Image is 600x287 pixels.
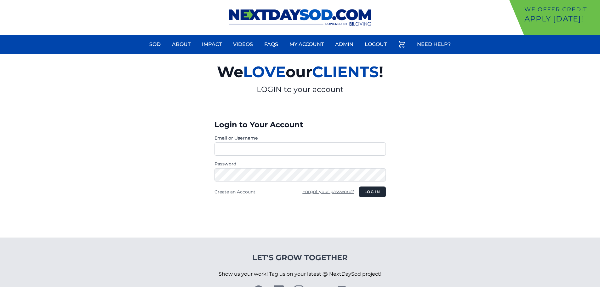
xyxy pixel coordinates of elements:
label: Email or Username [214,135,386,141]
p: Show us your work! Tag us on your latest @ NextDaySod project! [219,263,381,285]
a: Forgot your password? [302,189,354,194]
a: Videos [229,37,257,52]
a: FAQs [260,37,282,52]
a: Admin [331,37,357,52]
p: Apply [DATE]! [524,14,597,24]
a: Logout [361,37,391,52]
h4: Let's Grow Together [219,253,381,263]
span: CLIENTS [312,63,379,81]
a: Sod [146,37,164,52]
a: Create an Account [214,189,255,195]
a: Need Help? [413,37,454,52]
button: Log in [359,187,386,197]
p: LOGIN to your account [144,84,456,95]
p: We offer Credit [524,5,597,14]
a: My Account [286,37,328,52]
a: About [168,37,194,52]
label: Password [214,161,386,167]
h3: Login to Your Account [214,120,386,130]
a: Impact [198,37,226,52]
span: LOVE [243,63,286,81]
h2: We our ! [144,59,456,84]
